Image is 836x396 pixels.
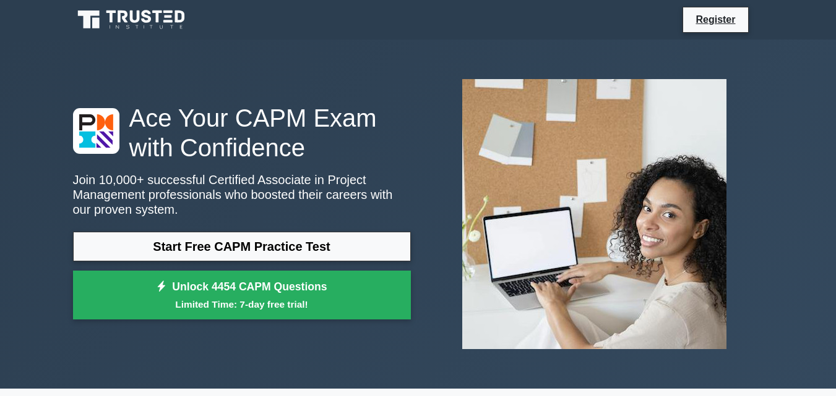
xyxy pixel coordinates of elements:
[73,103,411,162] h1: Ace Your CAPM Exam with Confidence
[73,232,411,261] a: Start Free CAPM Practice Test
[73,271,411,320] a: Unlock 4454 CAPM QuestionsLimited Time: 7-day free trial!
[88,297,395,311] small: Limited Time: 7-day free trial!
[73,172,411,217] p: Join 10,000+ successful Certified Associate in Project Management professionals who boosted their...
[688,12,743,27] a: Register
